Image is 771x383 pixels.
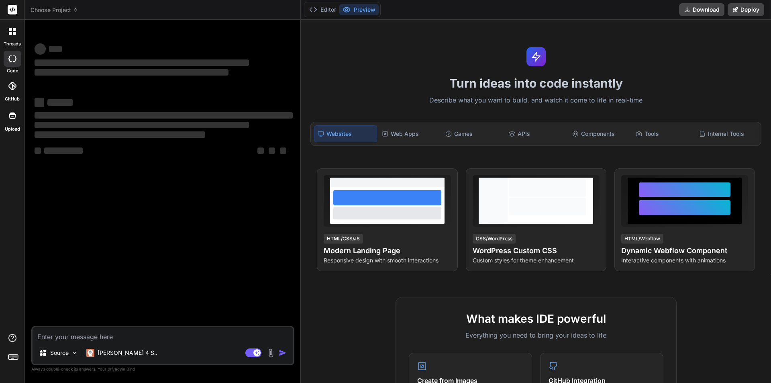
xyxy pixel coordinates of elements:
img: icon [279,349,287,357]
span: ‌ [35,122,249,128]
span: ‌ [35,131,205,138]
img: Claude 4 Sonnet [86,349,94,357]
label: GitHub [5,96,20,102]
span: Choose Project [31,6,78,14]
span: ‌ [257,147,264,154]
span: ‌ [44,147,83,154]
div: Components [569,125,631,142]
label: Upload [5,126,20,133]
span: ‌ [35,43,46,55]
div: APIs [506,125,567,142]
span: ‌ [49,46,62,52]
button: Editor [306,4,339,15]
div: Websites [314,125,377,142]
p: Source [50,349,69,357]
p: Custom styles for theme enhancement [473,256,600,264]
h2: What makes IDE powerful [409,310,663,327]
h4: WordPress Custom CSS [473,245,600,256]
div: HTML/Webflow [621,234,663,244]
img: attachment [266,348,275,358]
div: Internal Tools [696,125,758,142]
span: ‌ [35,59,249,66]
div: Web Apps [379,125,441,142]
span: ‌ [35,98,44,107]
span: ‌ [35,69,228,76]
p: [PERSON_NAME] 4 S.. [98,349,157,357]
button: Preview [339,4,379,15]
span: privacy [108,367,122,371]
img: Pick Models [71,350,78,356]
div: HTML/CSS/JS [324,234,363,244]
span: ‌ [35,112,293,119]
p: Interactive components with animations [621,256,748,264]
button: Deploy [728,3,764,16]
p: Always double-check its answers. Your in Bind [31,365,294,373]
p: Responsive design with smooth interactions [324,256,451,264]
h4: Dynamic Webflow Component [621,245,748,256]
p: Everything you need to bring your ideas to life [409,330,663,340]
p: Describe what you want to build, and watch it come to life in real-time [306,95,766,106]
span: ‌ [35,147,41,154]
div: CSS/WordPress [473,234,516,244]
label: code [7,68,18,74]
h4: Modern Landing Page [324,245,451,256]
button: Download [679,3,724,16]
h1: Turn ideas into code instantly [306,76,766,90]
span: ‌ [280,147,286,154]
span: ‌ [47,99,73,106]
label: threads [4,41,21,47]
div: Tools [632,125,694,142]
span: ‌ [269,147,275,154]
div: Games [442,125,504,142]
